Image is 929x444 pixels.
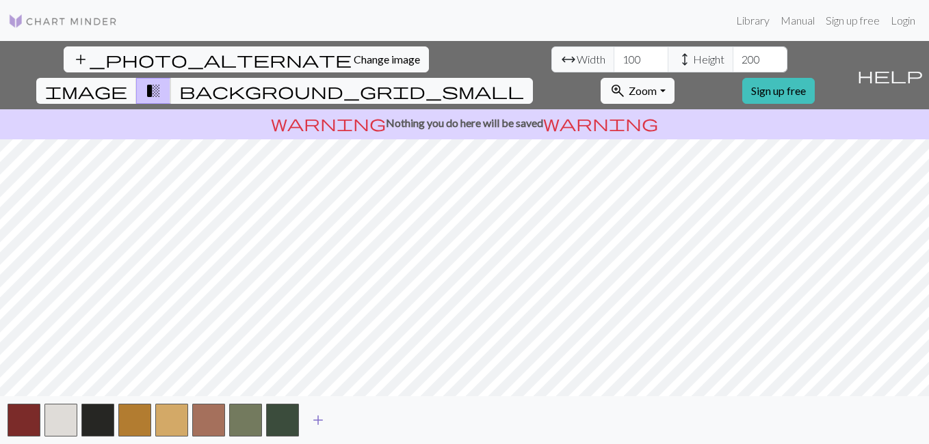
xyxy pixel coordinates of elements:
span: warning [543,113,658,133]
span: Zoom [629,84,657,97]
button: Zoom [601,78,674,104]
img: Logo [8,13,118,29]
p: Nothing you do here will be saved [5,115,924,131]
span: image [45,81,127,100]
a: Sign up free [820,7,885,34]
a: Library [731,7,775,34]
span: Width [577,51,605,68]
span: Height [693,51,724,68]
button: Help [851,41,929,109]
span: zoom_in [610,81,626,100]
a: Sign up free [742,78,815,104]
span: warning [271,113,386,133]
span: add_photo_alternate [73,50,352,69]
button: Add color [301,407,335,433]
button: Change image [64,46,429,72]
span: height [677,50,693,69]
a: Login [885,7,921,34]
span: help [857,66,923,85]
span: transition_fade [145,81,161,100]
span: arrow_range [560,50,577,69]
a: Manual [775,7,820,34]
span: Change image [354,53,420,66]
span: background_grid_small [179,81,524,100]
span: add [310,411,326,430]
